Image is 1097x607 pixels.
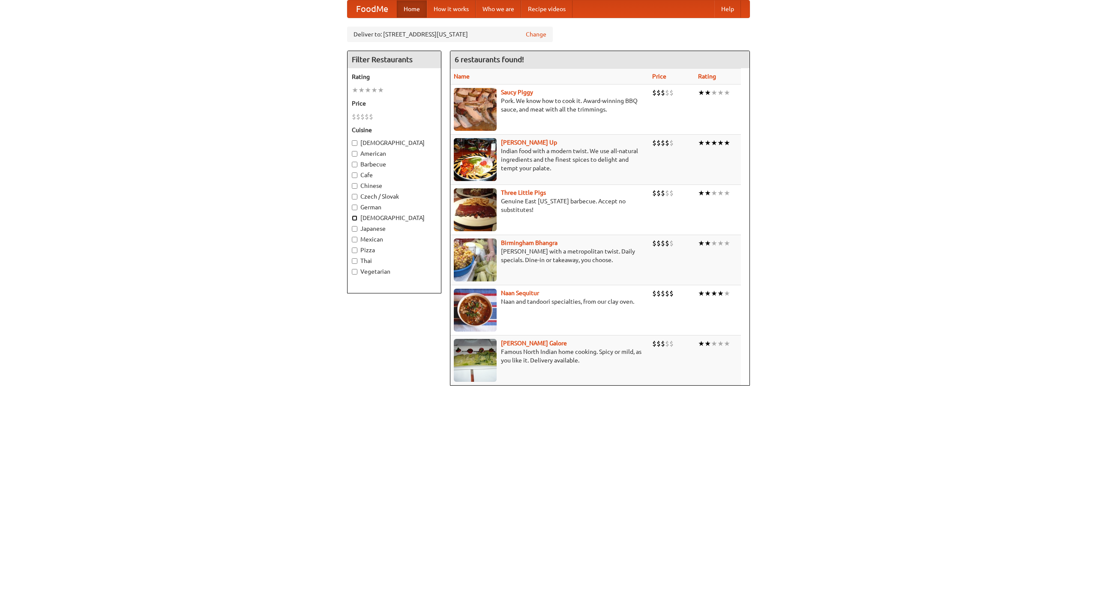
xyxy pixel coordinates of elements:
[704,88,711,97] li: ★
[352,171,437,179] label: Cafe
[352,214,437,222] label: [DEMOGRAPHIC_DATA]
[698,73,716,80] a: Rating
[724,88,730,97] li: ★
[454,147,645,172] p: Indian food with a modern twist. We use all-natural ingredients and the finest spices to delight ...
[454,88,497,131] img: saucy.jpg
[454,339,497,382] img: currygalore.jpg
[661,88,665,97] li: $
[652,188,656,198] li: $
[352,160,437,169] label: Barbecue
[724,339,730,348] li: ★
[704,339,711,348] li: ★
[352,181,437,190] label: Chinese
[656,138,661,148] li: $
[665,88,669,97] li: $
[352,226,357,232] input: Japanese
[501,139,557,146] b: [PERSON_NAME] Up
[669,138,674,148] li: $
[360,112,365,121] li: $
[352,246,437,254] label: Pizza
[454,73,470,80] a: Name
[352,205,357,210] input: German
[669,88,674,97] li: $
[348,0,397,18] a: FoodMe
[711,188,717,198] li: ★
[652,73,666,80] a: Price
[652,289,656,298] li: $
[669,188,674,198] li: $
[501,189,546,196] a: Three Little Pigs
[352,99,437,108] h5: Price
[352,139,437,147] label: [DEMOGRAPHIC_DATA]
[365,85,371,95] li: ★
[454,138,497,181] img: curryup.jpg
[698,289,704,298] li: ★
[352,151,357,157] input: American
[698,88,704,97] li: ★
[352,235,437,244] label: Mexican
[378,85,384,95] li: ★
[717,339,724,348] li: ★
[454,247,645,264] p: [PERSON_NAME] with a metropolitan twist. Daily specials. Dine-in or takeaway, you choose.
[352,192,437,201] label: Czech / Slovak
[665,289,669,298] li: $
[352,85,358,95] li: ★
[698,188,704,198] li: ★
[711,138,717,148] li: ★
[711,239,717,248] li: ★
[352,215,357,221] input: [DEMOGRAPHIC_DATA]
[717,239,724,248] li: ★
[652,88,656,97] li: $
[669,289,674,298] li: $
[704,239,711,248] li: ★
[501,290,539,296] a: Naan Sequitur
[661,138,665,148] li: $
[704,289,711,298] li: ★
[717,188,724,198] li: ★
[698,138,704,148] li: ★
[352,112,356,121] li: $
[698,239,704,248] li: ★
[352,183,357,189] input: Chinese
[347,27,553,42] div: Deliver to: [STREET_ADDRESS][US_STATE]
[352,248,357,253] input: Pizza
[724,188,730,198] li: ★
[711,339,717,348] li: ★
[717,289,724,298] li: ★
[454,197,645,214] p: Genuine East [US_STATE] barbecue. Accept no substitutes!
[358,85,365,95] li: ★
[427,0,476,18] a: How it works
[356,112,360,121] li: $
[661,289,665,298] li: $
[521,0,572,18] a: Recipe videos
[698,339,704,348] li: ★
[369,112,373,121] li: $
[352,172,357,178] input: Cafe
[501,89,533,96] a: Saucy Piggy
[352,258,357,264] input: Thai
[365,112,369,121] li: $
[656,239,661,248] li: $
[724,289,730,298] li: ★
[352,267,437,276] label: Vegetarian
[526,30,546,39] a: Change
[352,149,437,158] label: American
[501,340,567,347] a: [PERSON_NAME] Galore
[656,339,661,348] li: $
[352,203,437,211] label: German
[454,239,497,281] img: bhangra.jpg
[348,51,441,68] h4: Filter Restaurants
[501,239,557,246] a: Birmingham Bhangra
[717,88,724,97] li: ★
[352,257,437,265] label: Thai
[711,289,717,298] li: ★
[454,97,645,114] p: Pork. We know how to cook it. Award-winning BBQ sauce, and meat with all the trimmings.
[454,347,645,365] p: Famous North Indian home cooking. Spicy or mild, as you like it. Delivery available.
[454,289,497,332] img: naansequitur.jpg
[714,0,741,18] a: Help
[665,239,669,248] li: $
